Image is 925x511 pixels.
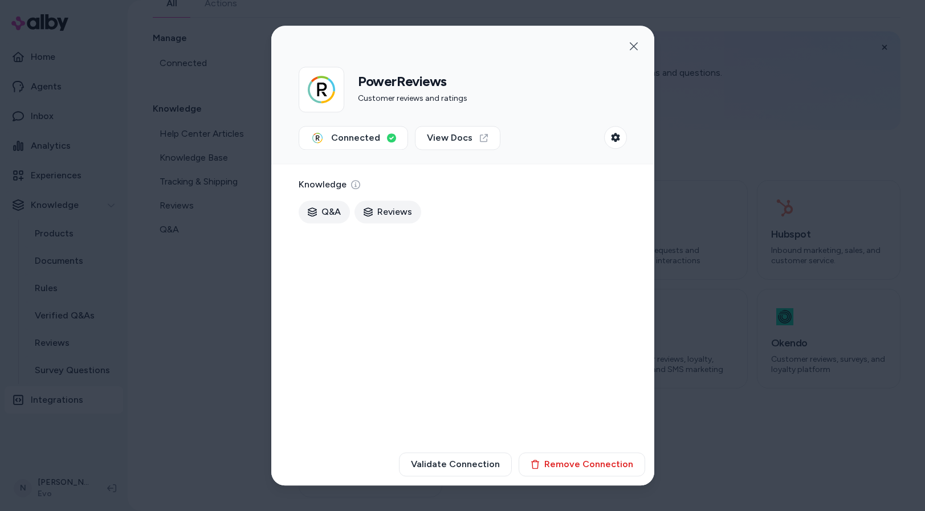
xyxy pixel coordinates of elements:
button: Remove Connection [519,452,645,476]
button: Validate Connection [399,452,512,476]
span: Reviews [377,205,412,219]
p: Knowledge [299,178,360,191]
span: Q&A [321,205,341,219]
button: Connected [299,126,408,150]
h2: PowerReviews [358,73,467,90]
a: View Docs [415,126,500,150]
p: Customer reviews and ratings [358,92,467,105]
span: Connected [331,131,380,145]
span: View Docs [427,131,472,145]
